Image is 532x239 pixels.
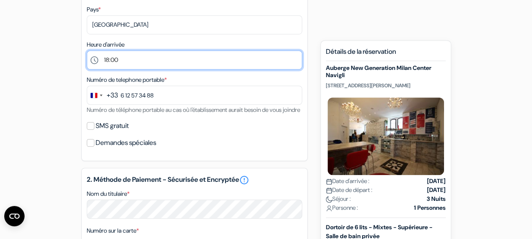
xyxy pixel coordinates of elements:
a: error_outline [239,175,249,185]
h5: Auberge New Generation Milan Center Navigli [326,64,446,79]
label: Demandes spéciales [96,137,156,149]
label: Numéro sur la carte [87,226,139,235]
label: Numéro de telephone portable [87,75,167,84]
img: user_icon.svg [326,205,332,211]
label: Heure d'arrivée [87,40,124,49]
button: Change country, selected France (+33) [87,86,118,104]
span: Date de départ : [326,186,372,195]
strong: 3 Nuits [427,195,446,203]
button: Ouvrir le widget CMP [4,206,25,226]
label: Pays [87,5,101,14]
strong: [DATE] [427,177,446,186]
label: Nom du titulaire [87,189,130,198]
div: +33 [107,90,118,100]
strong: [DATE] [427,186,446,195]
span: Séjour : [326,195,351,203]
img: moon.svg [326,196,332,203]
label: SMS gratuit [96,120,129,132]
p: [STREET_ADDRESS][PERSON_NAME] [326,82,446,89]
h5: Détails de la réservation [326,47,446,61]
h5: 2. Méthode de Paiement - Sécurisée et Encryptée [87,175,302,185]
span: Personne : [326,203,358,212]
span: Date d'arrivée : [326,177,369,186]
input: 6 12 34 56 78 [87,86,302,105]
img: calendar.svg [326,187,332,194]
small: Numéro de téléphone portable au cas où l'établissement aurait besoin de vous joindre [87,106,300,114]
strong: 1 Personnes [414,203,446,212]
img: calendar.svg [326,178,332,185]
